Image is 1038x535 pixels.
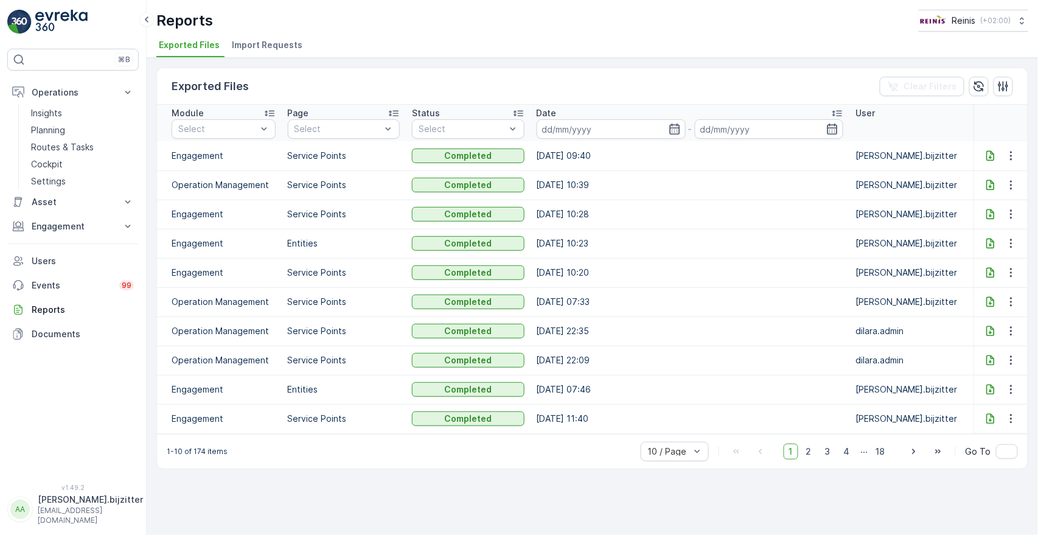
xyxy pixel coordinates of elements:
[31,124,65,136] p: Planning
[26,156,139,173] a: Cockpit
[157,346,282,375] td: Operation Management
[7,273,139,298] a: Events99
[167,447,228,456] p: 1-10 of 174 items
[26,173,139,190] a: Settings
[157,229,282,258] td: Engagement
[412,207,524,222] button: Completed
[801,444,817,460] span: 2
[849,287,974,316] td: [PERSON_NAME].bijzitter
[7,214,139,239] button: Engagement
[282,287,406,316] td: Service Points
[849,200,974,229] td: [PERSON_NAME].bijzitter
[861,444,868,460] p: ...
[282,141,406,170] td: Service Points
[919,10,1028,32] button: Reinis(+02:00)
[531,141,850,170] td: [DATE] 09:40
[531,229,850,258] td: [DATE] 10:23
[419,123,506,135] p: Select
[282,170,406,200] td: Service Points
[294,123,381,135] p: Select
[444,383,492,396] p: Completed
[849,170,974,200] td: [PERSON_NAME].bijzitter
[444,267,492,279] p: Completed
[531,258,850,287] td: [DATE] 10:20
[7,322,139,346] a: Documents
[122,281,131,290] p: 99
[412,295,524,309] button: Completed
[849,346,974,375] td: dilara.admin
[412,149,524,163] button: Completed
[32,255,134,267] p: Users
[282,258,406,287] td: Service Points
[537,119,686,139] input: dd/mm/yyyy
[32,304,134,316] p: Reports
[7,494,139,525] button: AA[PERSON_NAME].bijzitter[EMAIL_ADDRESS][DOMAIN_NAME]
[849,316,974,346] td: dilara.admin
[412,236,524,251] button: Completed
[981,16,1011,26] p: ( +02:00 )
[7,484,139,491] span: v 1.49.2
[849,229,974,258] td: [PERSON_NAME].bijzitter
[849,258,974,287] td: [PERSON_NAME].bijzitter
[849,375,974,404] td: [PERSON_NAME].bijzitter
[849,404,974,433] td: [PERSON_NAME].bijzitter
[7,10,32,34] img: logo
[157,287,282,316] td: Operation Management
[178,123,257,135] p: Select
[412,265,524,280] button: Completed
[531,404,850,433] td: [DATE] 11:40
[531,316,850,346] td: [DATE] 22:35
[26,122,139,139] a: Planning
[35,10,88,34] img: logo_light-DOdMpM7g.png
[282,229,406,258] td: Entities
[31,107,62,119] p: Insights
[282,316,406,346] td: Service Points
[26,105,139,122] a: Insights
[412,353,524,368] button: Completed
[966,446,991,458] span: Go To
[32,196,114,208] p: Asset
[157,404,282,433] td: Engagement
[7,298,139,322] a: Reports
[531,170,850,200] td: [DATE] 10:39
[871,444,891,460] span: 18
[531,375,850,404] td: [DATE] 07:46
[7,190,139,214] button: Asset
[855,107,875,119] p: User
[919,14,947,27] img: Reinis-Logo-Vrijstaand_Tekengebied-1-copy2_aBO4n7j.png
[531,287,850,316] td: [DATE] 07:33
[32,328,134,340] p: Documents
[26,139,139,156] a: Routes & Tasks
[444,325,492,337] p: Completed
[31,158,63,170] p: Cockpit
[444,208,492,220] p: Completed
[31,175,66,187] p: Settings
[172,107,204,119] p: Module
[157,316,282,346] td: Operation Management
[159,39,220,51] span: Exported Files
[38,494,143,506] p: [PERSON_NAME].bijzitter
[31,141,94,153] p: Routes & Tasks
[880,77,964,96] button: Clear Filters
[537,107,557,119] p: Date
[7,80,139,105] button: Operations
[444,237,492,250] p: Completed
[952,15,976,27] p: Reinis
[157,170,282,200] td: Operation Management
[444,150,492,162] p: Completed
[838,444,855,460] span: 4
[288,107,309,119] p: Page
[157,375,282,404] td: Engagement
[157,141,282,170] td: Engagement
[904,80,957,93] p: Clear Filters
[118,55,130,65] p: ⌘B
[784,444,798,460] span: 1
[32,279,112,292] p: Events
[38,506,143,525] p: [EMAIL_ADDRESS][DOMAIN_NAME]
[32,220,114,233] p: Engagement
[282,404,406,433] td: Service Points
[157,200,282,229] td: Engagement
[531,346,850,375] td: [DATE] 22:09
[412,411,524,426] button: Completed
[444,296,492,308] p: Completed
